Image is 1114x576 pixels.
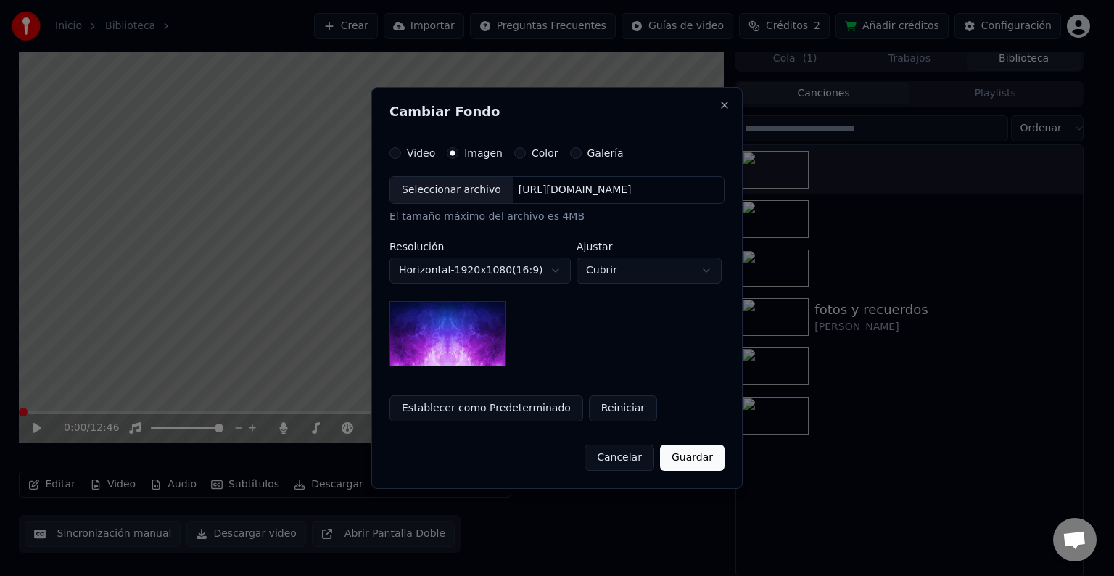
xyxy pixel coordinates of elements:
[389,105,725,118] h2: Cambiar Fondo
[389,210,725,224] div: El tamaño máximo del archivo es 4MB
[577,242,722,252] label: Ajustar
[532,148,558,158] label: Color
[389,242,571,252] label: Resolución
[390,177,513,203] div: Seleccionar archivo
[585,445,654,471] button: Cancelar
[589,395,657,421] button: Reiniciar
[389,395,583,421] button: Establecer como Predeterminado
[513,183,638,197] div: [URL][DOMAIN_NAME]
[407,148,435,158] label: Video
[587,148,624,158] label: Galería
[464,148,503,158] label: Imagen
[660,445,725,471] button: Guardar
